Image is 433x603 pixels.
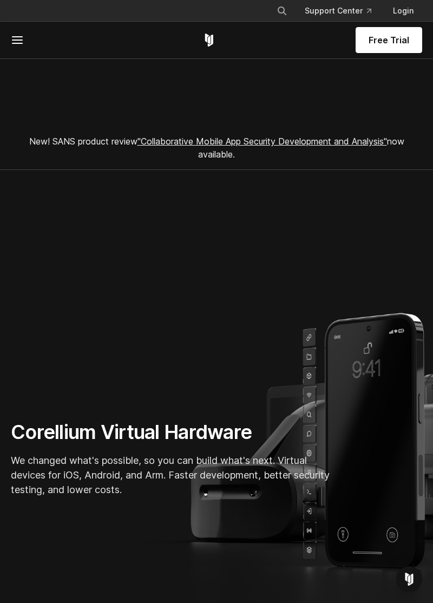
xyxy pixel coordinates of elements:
[296,1,380,21] a: Support Center
[11,420,336,444] h1: Corellium Virtual Hardware
[137,136,387,147] a: "Collaborative Mobile App Security Development and Analysis"
[11,453,336,497] p: We changed what's possible, so you can build what's next. Virtual devices for iOS, Android, and A...
[202,34,216,47] a: Corellium Home
[272,1,292,21] button: Search
[356,27,422,53] a: Free Trial
[369,34,409,47] span: Free Trial
[268,1,422,21] div: Navigation Menu
[384,1,422,21] a: Login
[29,136,404,160] span: New! SANS product review now available.
[396,566,422,592] div: Open Intercom Messenger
